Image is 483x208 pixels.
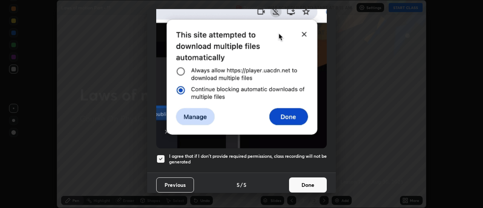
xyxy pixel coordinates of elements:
h4: 5 [243,181,246,189]
button: Done [289,177,327,193]
h4: 5 [237,181,240,189]
h5: I agree that if I don't provide required permissions, class recording will not be generated [169,153,327,165]
button: Previous [156,177,194,193]
h4: / [240,181,243,189]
